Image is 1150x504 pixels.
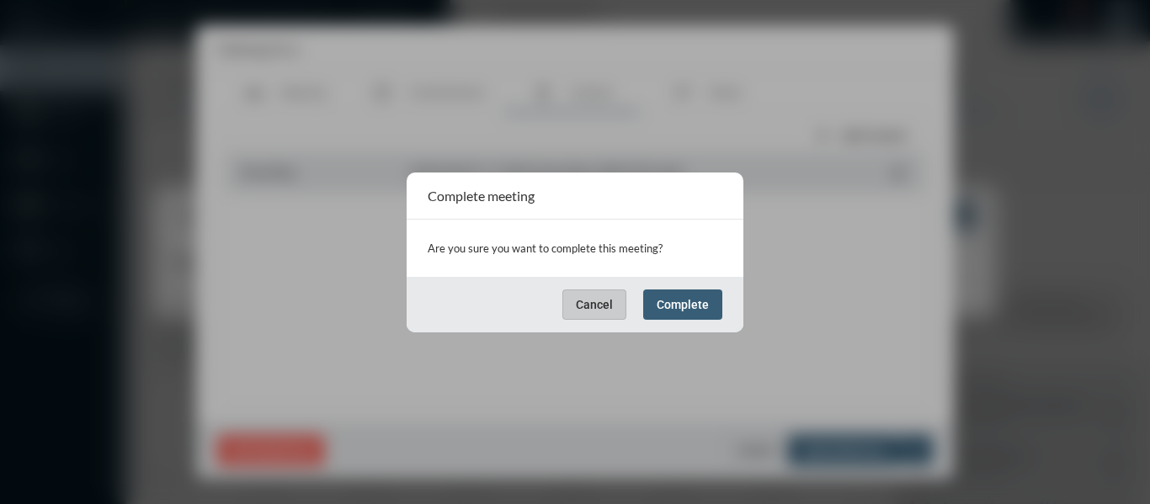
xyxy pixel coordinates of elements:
span: Complete [657,298,709,311]
button: Cancel [562,289,626,320]
p: Are you sure you want to complete this meeting? [428,236,722,260]
button: Complete [643,289,722,320]
span: Cancel [576,298,613,311]
h2: Complete meeting [428,188,535,204]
